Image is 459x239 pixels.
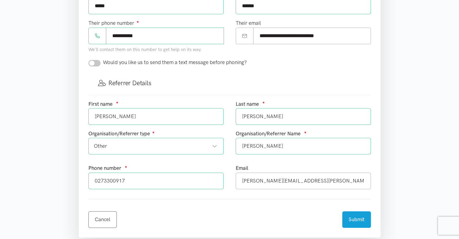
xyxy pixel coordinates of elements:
[304,130,307,134] sup: ●
[342,211,371,228] button: Submit
[88,164,121,172] label: Phone number
[125,164,127,169] sup: ●
[94,142,217,150] div: Other
[88,100,113,108] label: First name
[88,211,117,228] a: Cancel
[236,100,259,108] label: Last name
[253,27,371,44] input: Email
[137,19,139,24] sup: ●
[236,130,301,138] label: Organisation/Referrer Name
[103,59,247,65] span: Would you like us to send them a text message before phoning?
[88,19,139,27] label: Their phone number
[236,19,261,27] label: Their email
[116,100,119,105] sup: ●
[152,130,155,134] sup: ●
[88,47,202,52] small: We'll contact them on this number to get help on its way.
[106,27,224,44] input: Phone number
[263,100,265,105] sup: ●
[88,130,224,138] div: Organisation/Referrer type
[236,164,248,172] label: Email
[98,79,361,87] h3: Referrer Details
